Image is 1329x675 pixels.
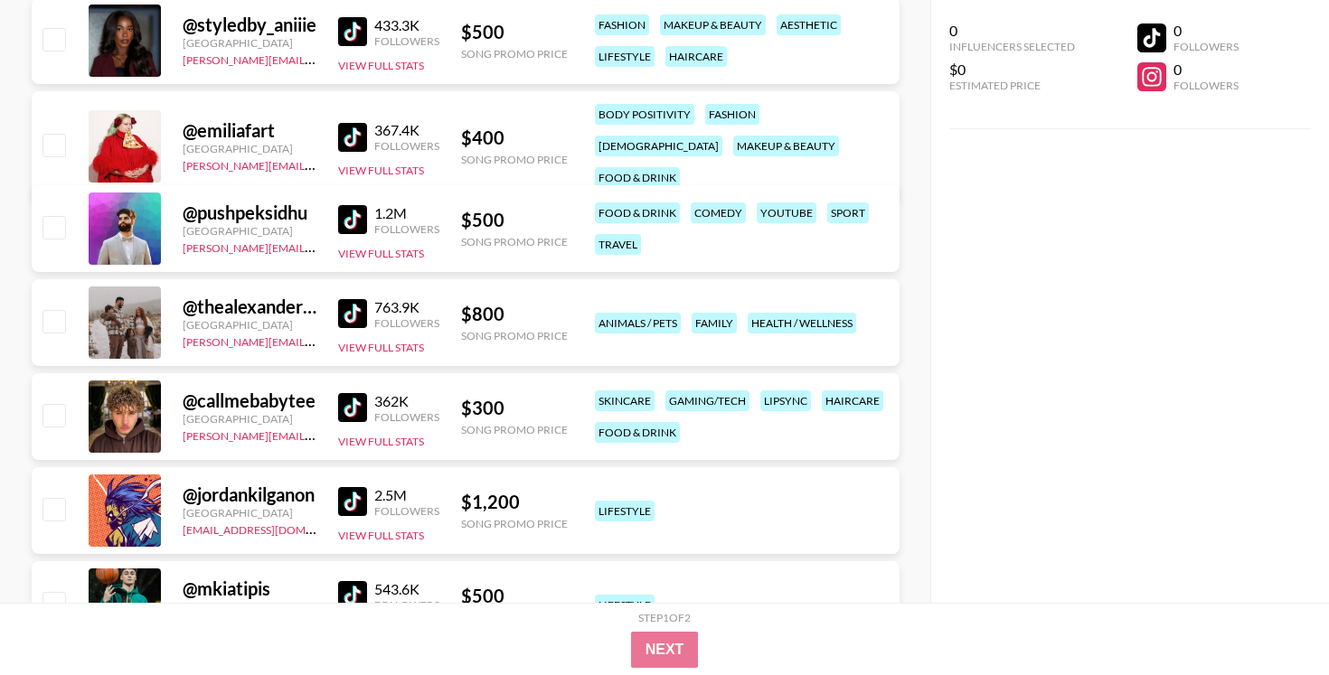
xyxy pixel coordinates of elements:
[374,392,439,410] div: 362K
[1239,585,1307,653] iframe: Drift Widget Chat Controller
[183,50,450,67] a: [PERSON_NAME][EMAIL_ADDRESS][DOMAIN_NAME]
[748,313,856,333] div: health / wellness
[949,79,1075,92] div: Estimated Price
[595,422,680,443] div: food & drink
[338,393,367,422] img: TikTok
[338,581,367,610] img: TikTok
[665,46,727,67] div: haircare
[183,318,316,332] div: [GEOGRAPHIC_DATA]
[374,598,439,612] div: Followers
[338,59,424,72] button: View Full Stats
[638,611,691,624] div: Step 1 of 2
[461,423,568,436] div: Song Promo Price
[595,202,680,223] div: food & drink
[595,104,694,125] div: body positivity
[374,204,439,222] div: 1.2M
[374,504,439,518] div: Followers
[374,298,439,316] div: 763.9K
[777,14,841,35] div: aesthetic
[1173,40,1239,53] div: Followers
[183,119,316,142] div: @ emiliafart
[665,390,749,411] div: gaming/tech
[691,202,746,223] div: comedy
[595,136,722,156] div: [DEMOGRAPHIC_DATA]
[338,247,424,260] button: View Full Stats
[461,585,568,607] div: $ 500
[374,316,439,330] div: Followers
[949,22,1075,40] div: 0
[374,121,439,139] div: 367.4K
[461,47,568,61] div: Song Promo Price
[374,34,439,48] div: Followers
[1173,61,1239,79] div: 0
[183,238,536,255] a: [PERSON_NAME][EMAIL_ADDRESS][PERSON_NAME][DOMAIN_NAME]
[595,167,680,188] div: food & drink
[183,155,450,173] a: [PERSON_NAME][EMAIL_ADDRESS][DOMAIN_NAME]
[338,487,367,516] img: TikTok
[461,21,568,43] div: $ 500
[183,142,316,155] div: [GEOGRAPHIC_DATA]
[461,303,568,325] div: $ 800
[595,390,655,411] div: skincare
[949,40,1075,53] div: Influencers Selected
[760,390,811,411] div: lipsync
[595,14,649,35] div: fashion
[461,209,568,231] div: $ 500
[338,123,367,152] img: TikTok
[595,501,655,521] div: lifestyle
[183,36,316,50] div: [GEOGRAPHIC_DATA]
[1173,22,1239,40] div: 0
[183,600,316,614] div: [GEOGRAPHIC_DATA]
[183,14,316,36] div: @ styledby_aniiie
[183,412,316,426] div: [GEOGRAPHIC_DATA]
[338,17,367,46] img: TikTok
[461,127,568,149] div: $ 400
[461,153,568,166] div: Song Promo Price
[374,16,439,34] div: 433.3K
[183,295,316,318] div: @ thealexanderfamilyy
[183,577,316,600] div: @ mkiatipis
[595,234,641,255] div: travel
[374,486,439,504] div: 2.5M
[183,483,316,506] div: @ jordankilganon
[374,222,439,236] div: Followers
[949,61,1075,79] div: $0
[461,491,568,513] div: $ 1,200
[183,202,316,224] div: @ pushpeksidhu
[733,136,839,156] div: makeup & beauty
[692,313,737,333] div: family
[338,164,424,177] button: View Full Stats
[822,390,883,411] div: haircare
[461,329,568,342] div: Song Promo Price
[183,224,316,238] div: [GEOGRAPHIC_DATA]
[338,435,424,448] button: View Full Stats
[183,506,316,520] div: [GEOGRAPHIC_DATA]
[374,580,439,598] div: 543.6K
[660,14,766,35] div: makeup & beauty
[338,341,424,354] button: View Full Stats
[757,202,816,223] div: youtube
[338,529,424,542] button: View Full Stats
[461,397,568,419] div: $ 300
[374,139,439,153] div: Followers
[595,46,655,67] div: lifestyle
[595,313,681,333] div: animals / pets
[338,299,367,328] img: TikTok
[461,235,568,248] div: Song Promo Price
[631,632,699,668] button: Next
[183,520,364,537] a: [EMAIL_ADDRESS][DOMAIN_NAME]
[461,517,568,530] div: Song Promo Price
[595,595,655,615] div: lifestyle
[1173,79,1239,92] div: Followers
[827,202,869,223] div: sport
[374,410,439,424] div: Followers
[183,389,316,412] div: @ callmebabytee
[183,332,536,349] a: [PERSON_NAME][EMAIL_ADDRESS][PERSON_NAME][DOMAIN_NAME]
[705,104,759,125] div: fashion
[338,205,367,234] img: TikTok
[183,426,450,443] a: [PERSON_NAME][EMAIL_ADDRESS][DOMAIN_NAME]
